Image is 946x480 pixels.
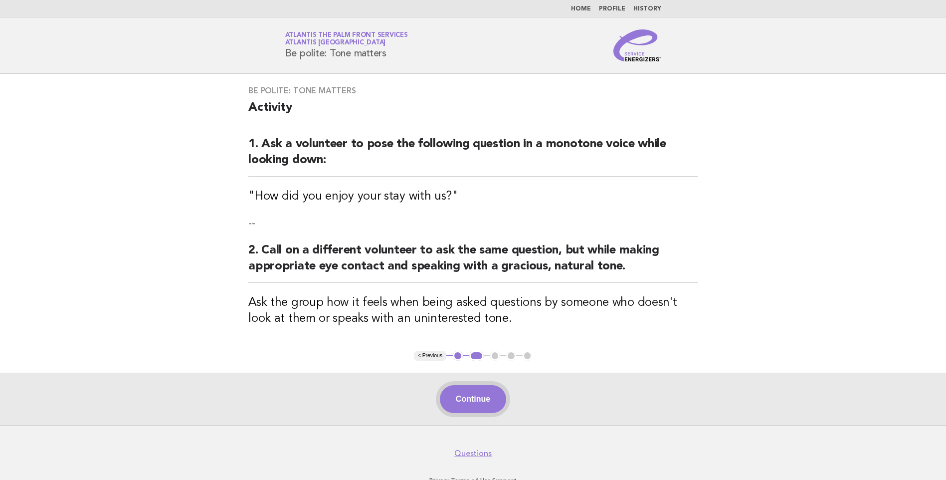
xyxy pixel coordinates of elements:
[248,189,698,205] h3: "How did you enjoy your stay with us?"
[285,32,408,46] a: Atlantis The Palm Front ServicesAtlantis [GEOGRAPHIC_DATA]
[571,6,591,12] a: Home
[454,449,492,459] a: Questions
[285,32,408,58] h1: Be polite: Tone matters
[248,217,698,231] p: --
[285,40,386,46] span: Atlantis [GEOGRAPHIC_DATA]
[469,351,484,361] button: 2
[248,100,698,124] h2: Activity
[633,6,661,12] a: History
[414,351,446,361] button: < Previous
[248,295,698,327] h3: Ask the group how it feels when being asked questions by someone who doesn't look at them or spea...
[248,242,698,283] h2: 2. Call on a different volunteer to ask the same question, but while making appropriate eye conta...
[248,86,698,96] h3: Be polite: Tone matters
[613,29,661,61] img: Service Energizers
[440,385,506,413] button: Continue
[599,6,625,12] a: Profile
[453,351,463,361] button: 1
[248,136,698,177] h2: 1. Ask a volunteer to pose the following question in a monotone voice while looking down:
